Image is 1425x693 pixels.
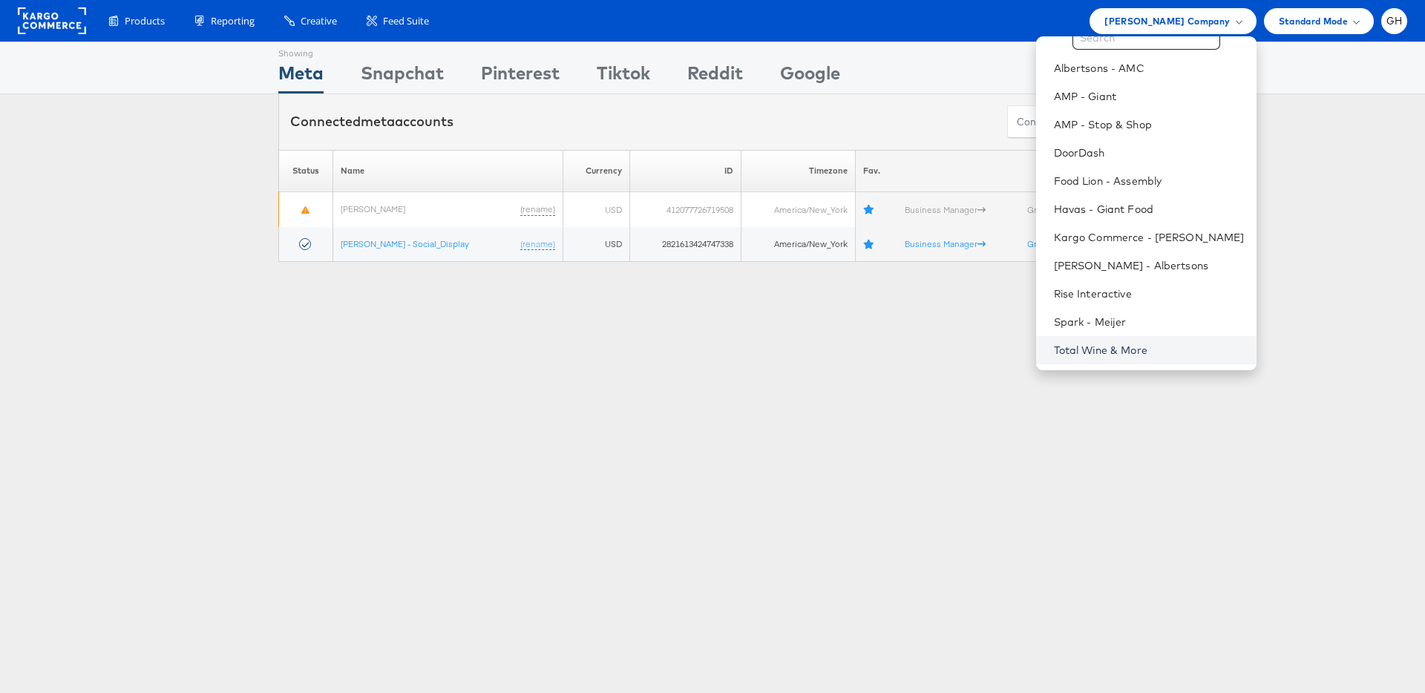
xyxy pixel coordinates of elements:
[905,204,986,215] a: Business Manager
[290,112,453,131] div: Connected accounts
[361,60,444,93] div: Snapchat
[629,192,741,227] td: 412077726719508
[1007,105,1135,139] button: ConnectmetaAccounts
[361,113,395,130] span: meta
[279,150,333,192] th: Status
[1054,202,1245,217] a: Havas - Giant Food
[1054,258,1245,273] a: [PERSON_NAME] - Albertsons
[211,14,255,28] span: Reporting
[333,150,563,192] th: Name
[741,150,856,192] th: Timezone
[1054,145,1245,160] a: DoorDash
[1054,89,1245,104] a: AMP - Giant
[597,60,650,93] div: Tiktok
[563,192,629,227] td: USD
[1054,315,1245,329] a: Spark - Meijer
[780,60,840,93] div: Google
[1104,13,1230,29] span: [PERSON_NAME] Company
[1027,238,1095,249] a: Graph Explorer
[520,203,555,216] a: (rename)
[1072,26,1220,50] input: Search
[520,238,555,251] a: (rename)
[301,14,337,28] span: Creative
[741,227,856,262] td: America/New_York
[1279,13,1348,29] span: Standard Mode
[905,238,986,249] a: Business Manager
[687,60,743,93] div: Reddit
[741,192,856,227] td: America/New_York
[383,14,429,28] span: Feed Suite
[1386,16,1403,26] span: GH
[1027,204,1095,215] a: Graph Explorer
[341,203,405,214] a: [PERSON_NAME]
[629,150,741,192] th: ID
[481,60,560,93] div: Pinterest
[629,227,741,262] td: 2821613424747338
[1054,117,1245,132] a: AMP - Stop & Shop
[341,238,469,249] a: [PERSON_NAME] - Social_Display
[278,60,324,93] div: Meta
[1054,286,1245,301] a: Rise Interactive
[278,42,324,60] div: Showing
[563,150,629,192] th: Currency
[563,227,629,262] td: USD
[1054,343,1245,358] a: Total Wine & More
[125,14,165,28] span: Products
[1054,61,1245,76] a: Albertsons - AMC
[1054,174,1245,188] a: Food Lion - Assembly
[1054,230,1245,245] a: Kargo Commerce - [PERSON_NAME]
